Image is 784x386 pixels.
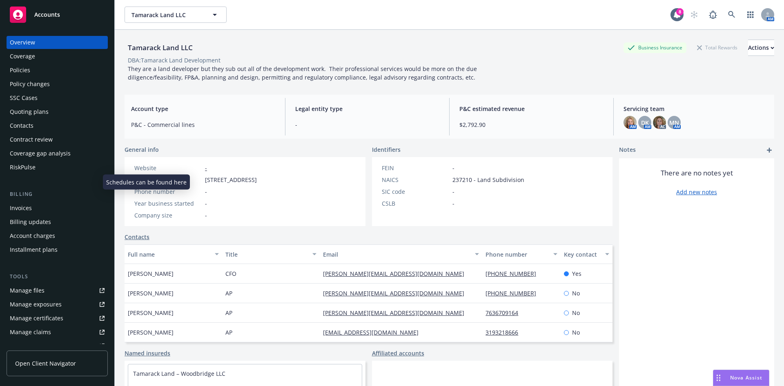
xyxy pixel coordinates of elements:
span: Servicing team [624,104,768,113]
div: Title [225,250,307,259]
a: Manage BORs [7,339,108,353]
div: Policies [10,64,30,77]
div: Company size [134,211,202,220]
a: Invoices [7,202,108,215]
div: Manage certificates [10,312,63,325]
span: Nova Assist [730,374,762,381]
span: - [295,120,439,129]
a: Contacts [7,119,108,132]
a: [EMAIL_ADDRESS][DOMAIN_NAME] [323,328,425,336]
div: Key contact [564,250,600,259]
a: Account charges [7,229,108,242]
button: Email [320,244,482,264]
span: P&C - Commercial lines [131,120,275,129]
span: [PERSON_NAME] [128,328,174,337]
span: No [572,308,580,317]
button: Nova Assist [713,370,769,386]
a: Affiliated accounts [372,349,424,357]
img: photo [653,116,666,129]
div: Drag to move [713,370,724,386]
a: Switch app [742,7,759,23]
span: AP [225,308,232,317]
button: Phone number [482,244,560,264]
a: [PERSON_NAME][EMAIL_ADDRESS][DOMAIN_NAME] [323,309,471,317]
a: [PHONE_NUMBER] [486,270,543,277]
a: Manage claims [7,326,108,339]
div: DBA: Tamarack Land Development [128,56,220,64]
div: Overview [10,36,35,49]
span: No [572,328,580,337]
div: Website [134,164,202,172]
a: Policies [7,64,108,77]
div: Phone number [486,250,548,259]
button: Title [222,244,320,264]
span: - [452,199,454,208]
div: Billing [7,190,108,198]
div: RiskPulse [10,161,36,174]
div: SIC code [382,187,449,196]
span: Tamarack Land LLC [131,11,202,19]
div: Manage BORs [10,339,48,353]
a: 3193218666 [486,328,525,336]
div: Business Insurance [624,42,686,53]
span: CFO [225,269,236,278]
div: 8 [676,8,684,16]
span: Open Client Navigator [15,359,76,368]
div: Manage files [10,284,45,297]
span: - [452,164,454,172]
img: photo [624,116,637,129]
button: Actions [748,40,774,56]
a: Policy changes [7,78,108,91]
button: Key contact [561,244,612,264]
span: P&C estimated revenue [459,104,604,113]
a: [PHONE_NUMBER] [486,289,543,297]
div: Year business started [134,199,202,208]
a: - [205,164,207,172]
a: Report a Bug [705,7,721,23]
span: - [205,187,207,196]
span: Notes [619,145,636,155]
div: Manage exposures [10,298,62,311]
span: [PERSON_NAME] [128,308,174,317]
div: Email [323,250,470,259]
div: Quoting plans [10,105,49,118]
a: Start snowing [686,7,702,23]
button: Full name [125,244,222,264]
span: - [205,199,207,208]
span: MN [669,118,679,127]
span: - [205,211,207,220]
span: There are no notes yet [661,168,733,178]
span: [PERSON_NAME] [128,269,174,278]
a: Installment plans [7,243,108,256]
div: Manage claims [10,326,51,339]
a: Billing updates [7,215,108,228]
span: Accounts [34,11,60,18]
div: Coverage gap analysis [10,147,71,160]
div: Tamarack Land LLC [125,42,196,53]
div: Contacts [10,119,33,132]
div: NAICS [382,175,449,184]
a: 7636709164 [486,309,525,317]
a: Accounts [7,3,108,26]
span: AP [225,289,232,297]
div: CSLB [382,199,449,208]
div: Total Rewards [693,42,742,53]
span: AP [225,328,232,337]
span: Yes [572,269,581,278]
div: Phone number [134,187,202,196]
span: Identifiers [372,145,401,154]
a: SSC Cases [7,91,108,104]
a: Overview [7,36,108,49]
div: Contract review [10,133,53,146]
span: No [572,289,580,297]
span: Account type [131,104,275,113]
a: [PERSON_NAME][EMAIL_ADDRESS][DOMAIN_NAME] [323,270,471,277]
span: [STREET_ADDRESS] [205,175,257,184]
span: 237210 - Land Subdivision [452,175,524,184]
div: Policy changes [10,78,50,91]
a: Contacts [125,233,149,241]
a: Coverage gap analysis [7,147,108,160]
a: Manage exposures [7,298,108,311]
a: Manage certificates [7,312,108,325]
